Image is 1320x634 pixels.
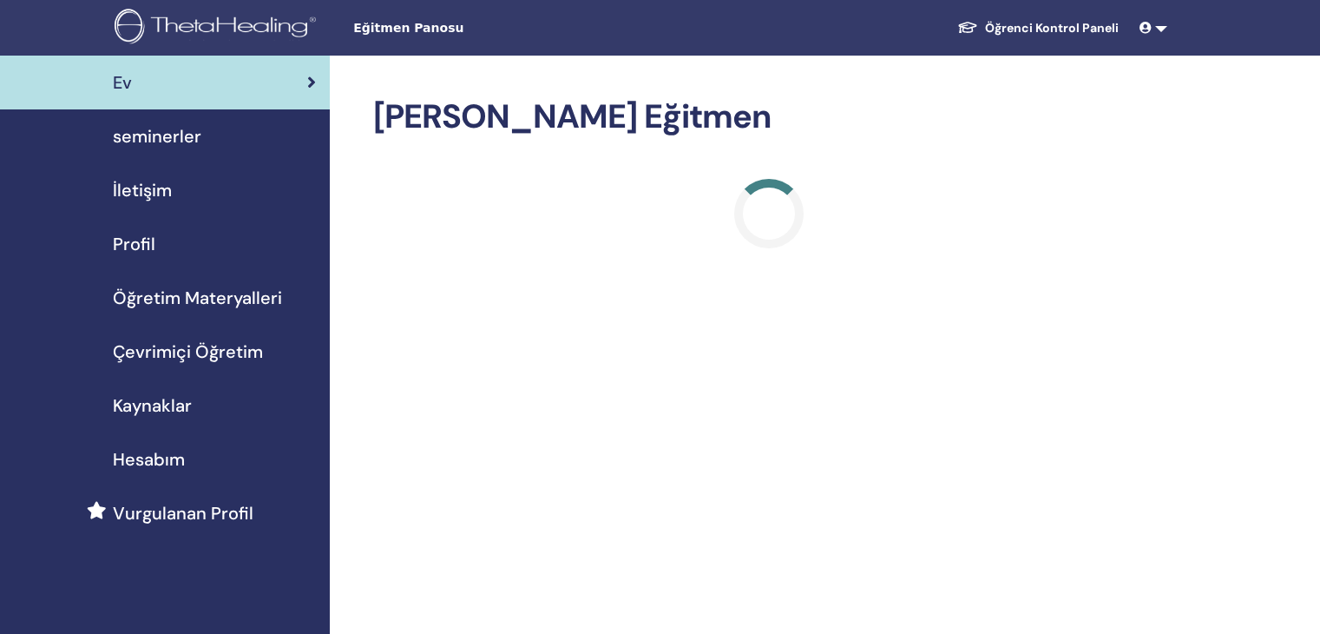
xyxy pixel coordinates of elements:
span: Öğretim Materyalleri [113,285,282,311]
span: Vurgulanan Profil [113,500,253,526]
span: Eğitmen Panosu [353,19,614,37]
span: İletişim [113,177,172,203]
span: Kaynaklar [113,393,192,419]
span: Çevrimiçi Öğretim [113,339,263,365]
img: logo.png [115,9,322,48]
span: Hesabım [113,446,185,472]
span: Ev [113,69,132,96]
img: graduation-cap-white.svg [957,20,978,35]
span: seminerler [113,123,201,149]
span: Profil [113,231,155,257]
h2: [PERSON_NAME] Eğitmen [373,97,1164,137]
a: Öğrenci Kontrol Paneli [943,12,1133,44]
